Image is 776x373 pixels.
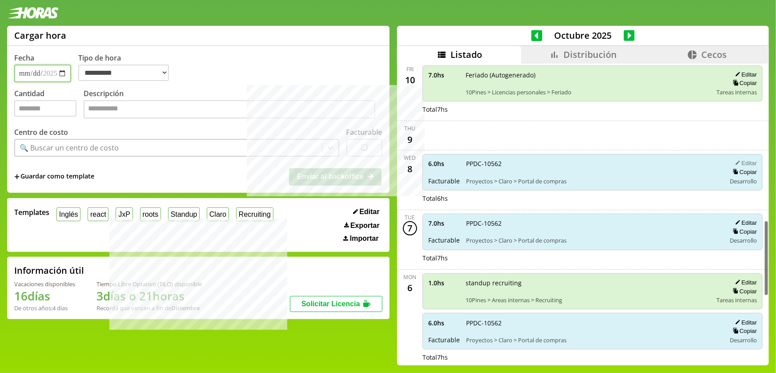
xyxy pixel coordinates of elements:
[428,71,459,79] span: 7.0 hs
[730,168,757,176] button: Copiar
[14,207,49,217] span: Templates
[14,53,34,63] label: Fecha
[716,296,757,304] span: Tareas internas
[403,132,417,146] div: 9
[302,300,360,308] span: Solicitar Licencia
[730,228,757,235] button: Copiar
[466,159,720,168] span: PPDC-10562
[730,288,757,295] button: Copiar
[14,304,75,312] div: De otros años: 4 días
[78,65,169,81] select: Tipo de hora
[397,64,769,364] div: scrollable content
[422,194,763,203] div: Total 6 hs
[466,71,710,79] span: Feriado (Autogenerado)
[732,319,757,326] button: Editar
[466,219,720,227] span: PPDC-10562
[14,280,75,288] div: Vacaciones disponibles
[428,219,460,227] span: 7.0 hs
[403,221,417,235] div: 7
[466,236,720,244] span: Proyectos > Claro > Portal de compras
[7,7,59,19] img: logotipo
[732,71,757,78] button: Editar
[171,304,200,312] b: Diciembre
[14,29,66,41] h1: Cargar hora
[730,177,757,185] span: Desarrollo
[404,273,417,281] div: Mon
[732,159,757,167] button: Editar
[730,79,757,87] button: Copiar
[428,319,460,327] span: 6.0 hs
[466,319,720,327] span: PPDC-10562
[450,49,482,61] span: Listado
[422,353,763,361] div: Total 7 hs
[730,336,757,344] span: Desarrollo
[730,236,757,244] span: Desarrollo
[350,207,382,216] button: Editar
[405,214,415,221] div: Tue
[140,207,161,221] button: roots
[403,73,417,87] div: 10
[14,172,20,182] span: +
[96,288,202,304] h1: 3 días o 21 horas
[403,281,417,295] div: 6
[428,336,460,344] span: Facturable
[14,89,84,121] label: Cantidad
[422,254,763,262] div: Total 7 hs
[346,127,382,137] label: Facturable
[20,143,119,153] div: 🔍 Buscar un centro de costo
[207,207,229,221] button: Claro
[422,105,763,114] div: Total 7 hs
[14,264,84,276] h2: Información útil
[14,288,75,304] h1: 16 días
[350,222,380,230] span: Exportar
[56,207,80,221] button: Inglés
[168,207,200,221] button: Standup
[428,279,459,287] span: 1.0 hs
[14,127,68,137] label: Centro de costo
[732,219,757,227] button: Editar
[403,162,417,176] div: 8
[405,125,416,132] div: Thu
[466,336,720,344] span: Proyectos > Claro > Portal de compras
[404,154,416,162] div: Wed
[543,29,624,41] span: Octubre 2025
[290,296,382,312] button: Solicitar Licencia
[563,49,617,61] span: Distribución
[428,159,460,168] span: 6.0 hs
[84,100,375,119] textarea: Descripción
[88,207,109,221] button: react
[466,177,720,185] span: Proyectos > Claro > Portal de compras
[466,279,710,287] span: standup recruiting
[78,53,176,82] label: Tipo de hora
[84,89,382,121] label: Descripción
[14,100,76,117] input: Cantidad
[96,304,202,312] div: Recordá que vencen a fin de
[236,207,273,221] button: Recruiting
[466,88,710,96] span: 10Pines > Licencias personales > Feriado
[428,177,460,185] span: Facturable
[730,327,757,335] button: Copiar
[701,49,727,61] span: Cecos
[96,280,202,288] div: Tiempo Libre Optativo (TiLO) disponible
[428,236,460,244] span: Facturable
[732,279,757,286] button: Editar
[466,296,710,304] span: 10Pines > Areas internas > Recruiting
[716,88,757,96] span: Tareas internas
[359,208,379,216] span: Editar
[406,65,414,73] div: Fri
[14,172,94,182] span: +Guardar como template
[342,221,382,230] button: Exportar
[350,235,379,243] span: Importar
[116,207,133,221] button: JxP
